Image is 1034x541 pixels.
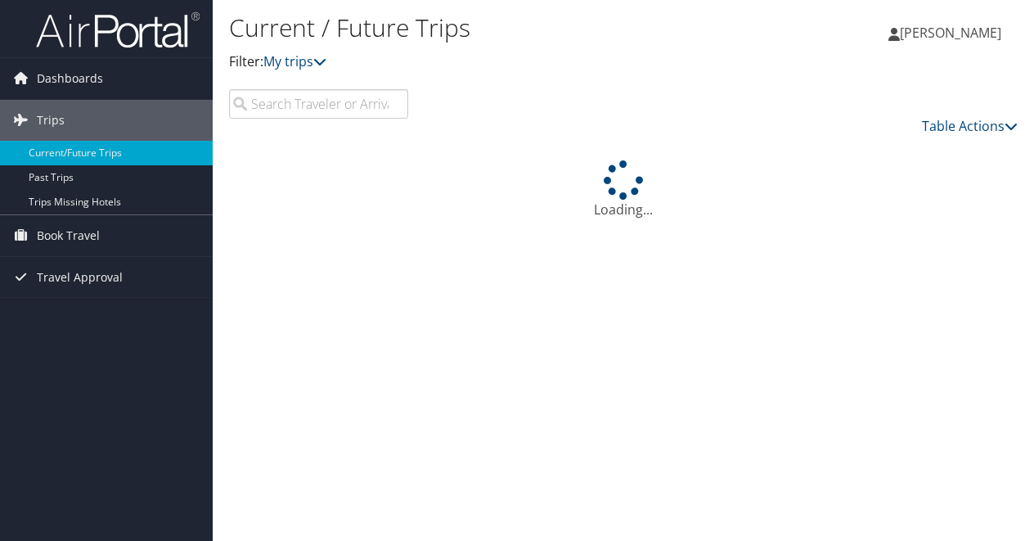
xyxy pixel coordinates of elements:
a: [PERSON_NAME] [888,8,1018,57]
span: [PERSON_NAME] [900,24,1001,42]
span: Travel Approval [37,257,123,298]
img: airportal-logo.png [36,11,200,49]
h1: Current / Future Trips [229,11,755,45]
a: My trips [263,52,326,70]
a: Table Actions [922,117,1018,135]
span: Trips [37,100,65,141]
span: Book Travel [37,215,100,256]
p: Filter: [229,52,755,73]
input: Search Traveler or Arrival City [229,89,408,119]
div: Loading... [229,160,1018,219]
span: Dashboards [37,58,103,99]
